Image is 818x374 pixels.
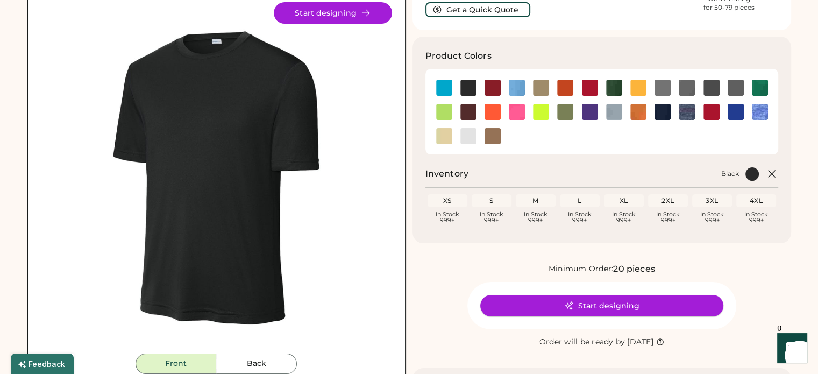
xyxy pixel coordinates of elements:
[655,80,671,96] div: Grey Concrete
[136,354,216,374] button: Front
[533,104,549,120] div: Neon Yellow
[460,80,476,96] div: Black
[655,104,671,120] div: True Navy
[518,196,553,205] div: M
[557,104,573,120] div: Olive Drab Green
[216,354,297,374] button: Back
[728,104,744,120] img: True Royal Swatch Image
[721,170,739,178] div: Black
[41,2,392,354] img: ST350 - Black Front Image
[533,104,549,120] img: Neon Yellow Swatch Image
[509,104,525,120] img: Neon Pink Swatch Image
[485,128,501,144] div: Woodland Brown
[606,104,622,120] div: Silver
[679,104,695,120] div: True Navy Heather
[557,80,573,96] img: Deep Orange Swatch Image
[474,196,509,205] div: S
[562,211,598,223] div: In Stock 999+
[582,104,598,120] div: Purple
[436,104,452,120] img: Lime Shock Swatch Image
[703,80,720,96] img: Iron Grey Swatch Image
[485,80,501,96] img: Cardinal Swatch Image
[694,211,730,223] div: In Stock 999+
[460,104,476,120] img: Maroon Swatch Image
[509,80,525,96] img: Carolina Blue Swatch Image
[436,128,452,144] img: Vegas Gold Swatch Image
[738,196,774,205] div: 4XL
[703,80,720,96] div: Iron Grey
[533,80,549,96] div: Coyote Brown
[480,295,723,316] button: Start designing
[694,196,730,205] div: 3XL
[485,104,501,120] div: Neon Orange
[562,196,598,205] div: L
[436,128,452,144] div: Vegas Gold
[630,80,646,96] img: Gold Swatch Image
[582,104,598,120] img: Purple Swatch Image
[606,80,622,96] img: Forest Green Swatch Image
[752,80,768,96] div: Kelly Green
[655,104,671,120] img: True Navy Swatch Image
[679,80,695,96] img: Grey Concrete Heather Swatch Image
[460,128,476,144] div: White
[767,326,813,372] iframe: Front Chat
[485,104,501,120] img: Neon Orange Swatch Image
[728,80,744,96] img: Iron Grey Heather Swatch Image
[425,2,530,17] button: Get a Quick Quote
[738,211,774,223] div: In Stock 999+
[533,80,549,96] img: Coyote Brown Swatch Image
[630,104,646,120] div: Texas Orange
[274,2,392,24] button: Start designing
[436,80,452,96] img: Atomic Blue Swatch Image
[606,80,622,96] div: Forest Green
[41,2,392,354] div: ST350 Style Image
[460,128,476,144] img: White Swatch Image
[549,264,614,274] div: Minimum Order:
[460,80,476,96] img: Black Swatch Image
[518,211,553,223] div: In Stock 999+
[752,104,768,120] img: True Royal Heather Swatch Image
[509,104,525,120] div: Neon Pink
[430,196,465,205] div: XS
[460,104,476,120] div: Maroon
[703,104,720,120] img: True Red Swatch Image
[485,80,501,96] div: Cardinal
[436,80,452,96] div: Atomic Blue
[606,211,642,223] div: In Stock 999+
[539,337,625,348] div: Order will be ready by
[728,80,744,96] div: Iron Grey Heather
[582,80,598,96] div: Deep Red
[650,211,686,223] div: In Stock 999+
[436,104,452,120] div: Lime Shock
[752,80,768,96] img: Kelly Green Swatch Image
[557,104,573,120] img: Olive Drab Green Swatch Image
[627,337,653,348] div: [DATE]
[509,80,525,96] div: Carolina Blue
[630,104,646,120] img: Texas Orange Swatch Image
[557,80,573,96] div: Deep Orange
[630,80,646,96] div: Gold
[679,80,695,96] div: Grey Concrete Heather
[606,196,642,205] div: XL
[752,104,768,120] div: True Royal Heather
[655,80,671,96] img: Grey Concrete Swatch Image
[425,167,468,180] h2: Inventory
[728,104,744,120] div: True Royal
[703,104,720,120] div: True Red
[606,104,622,120] img: Silver Swatch Image
[650,196,686,205] div: 2XL
[679,104,695,120] img: True Navy Heather Swatch Image
[485,128,501,144] img: Woodland Brown Swatch Image
[430,211,465,223] div: In Stock 999+
[582,80,598,96] img: Deep Red Swatch Image
[425,50,492,62] h3: Product Colors
[613,263,655,276] div: 20 pieces
[474,211,509,223] div: In Stock 999+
